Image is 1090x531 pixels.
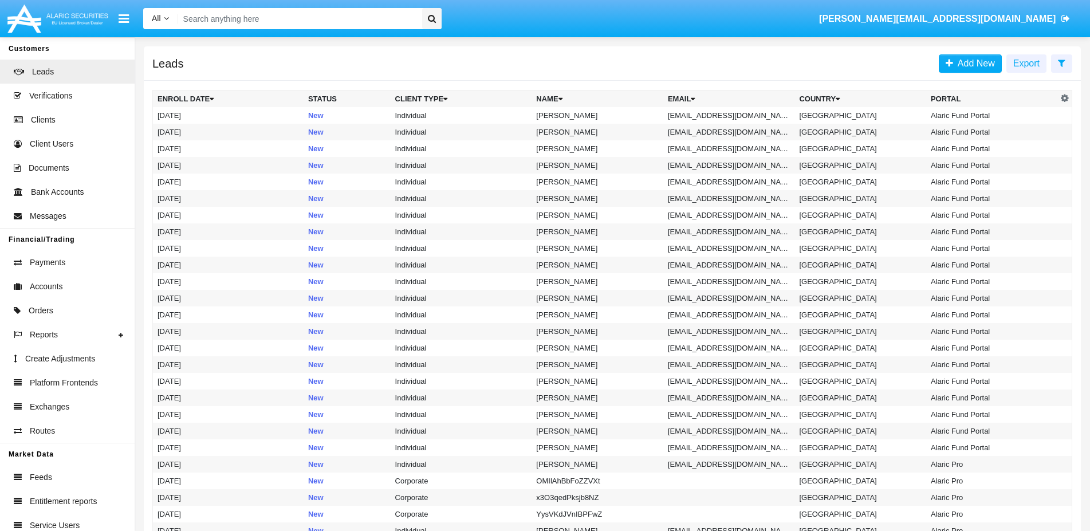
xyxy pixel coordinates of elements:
td: Alaric Fund Portal [926,223,1058,240]
td: Individual [391,406,532,423]
td: New [304,456,391,473]
td: [DATE] [153,456,304,473]
span: Documents [29,162,69,174]
td: [GEOGRAPHIC_DATA] [794,439,926,456]
td: Individual [391,390,532,406]
td: [EMAIL_ADDRESS][DOMAIN_NAME] [663,157,795,174]
td: Individual [391,124,532,140]
td: [GEOGRAPHIC_DATA] [794,107,926,124]
td: [DATE] [153,506,304,522]
td: New [304,390,391,406]
td: [PERSON_NAME] [532,340,663,356]
td: [EMAIL_ADDRESS][DOMAIN_NAME] [663,340,795,356]
td: [PERSON_NAME] [532,423,663,439]
td: [PERSON_NAME] [532,323,663,340]
img: Logo image [6,2,110,36]
td: [PERSON_NAME] [532,107,663,124]
td: Individual [391,223,532,240]
td: [DATE] [153,356,304,373]
td: [EMAIL_ADDRESS][DOMAIN_NAME] [663,174,795,190]
h5: Leads [152,59,184,68]
td: Alaric Pro [926,473,1058,489]
td: [GEOGRAPHIC_DATA] [794,406,926,423]
td: New [304,506,391,522]
td: OMIlAhBbFoZZVXt [532,473,663,489]
td: New [304,257,391,273]
span: Verifications [29,90,72,102]
td: Alaric Fund Portal [926,390,1058,406]
td: Individual [391,323,532,340]
td: New [304,290,391,306]
td: [DATE] [153,390,304,406]
td: [DATE] [153,223,304,240]
td: [EMAIL_ADDRESS][DOMAIN_NAME] [663,140,795,157]
td: Individual [391,290,532,306]
td: Individual [391,207,532,223]
td: [GEOGRAPHIC_DATA] [794,390,926,406]
td: [DATE] [153,107,304,124]
td: [PERSON_NAME] [532,257,663,273]
td: [GEOGRAPHIC_DATA] [794,456,926,473]
td: [GEOGRAPHIC_DATA] [794,124,926,140]
td: Individual [391,157,532,174]
td: Individual [391,356,532,373]
td: New [304,207,391,223]
span: Accounts [30,281,63,293]
td: Individual [391,456,532,473]
td: [GEOGRAPHIC_DATA] [794,174,926,190]
td: [DATE] [153,190,304,207]
td: New [304,356,391,373]
td: Individual [391,439,532,456]
td: Alaric Fund Portal [926,439,1058,456]
td: [DATE] [153,240,304,257]
td: [PERSON_NAME] [532,223,663,240]
td: [DATE] [153,489,304,506]
td: [EMAIL_ADDRESS][DOMAIN_NAME] [663,223,795,240]
td: [DATE] [153,157,304,174]
td: Individual [391,257,532,273]
th: Enroll Date [153,91,304,108]
td: [DATE] [153,207,304,223]
th: Country [794,91,926,108]
td: [DATE] [153,373,304,390]
td: [GEOGRAPHIC_DATA] [794,257,926,273]
td: Alaric Fund Portal [926,423,1058,439]
td: [DATE] [153,406,304,423]
td: [EMAIL_ADDRESS][DOMAIN_NAME] [663,356,795,373]
td: Alaric Pro [926,489,1058,506]
td: Corporate [391,473,532,489]
td: Individual [391,273,532,290]
td: Alaric Fund Portal [926,240,1058,257]
td: x3O3qedPksjb8NZ [532,489,663,506]
span: Export [1013,58,1040,68]
td: New [304,157,391,174]
td: New [304,439,391,456]
td: Alaric Fund Portal [926,207,1058,223]
td: [DATE] [153,290,304,306]
td: [PERSON_NAME] [532,140,663,157]
td: [GEOGRAPHIC_DATA] [794,223,926,240]
td: Alaric Fund Portal [926,290,1058,306]
td: YysVKdJVnIBPFwZ [532,506,663,522]
td: Alaric Fund Portal [926,157,1058,174]
td: [DATE] [153,174,304,190]
span: Messages [30,210,66,222]
td: Individual [391,373,532,390]
td: Alaric Fund Portal [926,190,1058,207]
span: Create Adjustments [25,353,95,365]
span: Orders [29,305,53,317]
td: [EMAIL_ADDRESS][DOMAIN_NAME] [663,456,795,473]
td: [GEOGRAPHIC_DATA] [794,340,926,356]
td: New [304,240,391,257]
td: [EMAIL_ADDRESS][DOMAIN_NAME] [663,373,795,390]
td: [DATE] [153,423,304,439]
td: [GEOGRAPHIC_DATA] [794,240,926,257]
td: [PERSON_NAME] [532,373,663,390]
td: [DATE] [153,323,304,340]
td: Individual [391,306,532,323]
td: [PERSON_NAME] [532,306,663,323]
td: New [304,124,391,140]
td: Alaric Fund Portal [926,323,1058,340]
td: [EMAIL_ADDRESS][DOMAIN_NAME] [663,273,795,290]
span: [PERSON_NAME][EMAIL_ADDRESS][DOMAIN_NAME] [819,14,1056,23]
